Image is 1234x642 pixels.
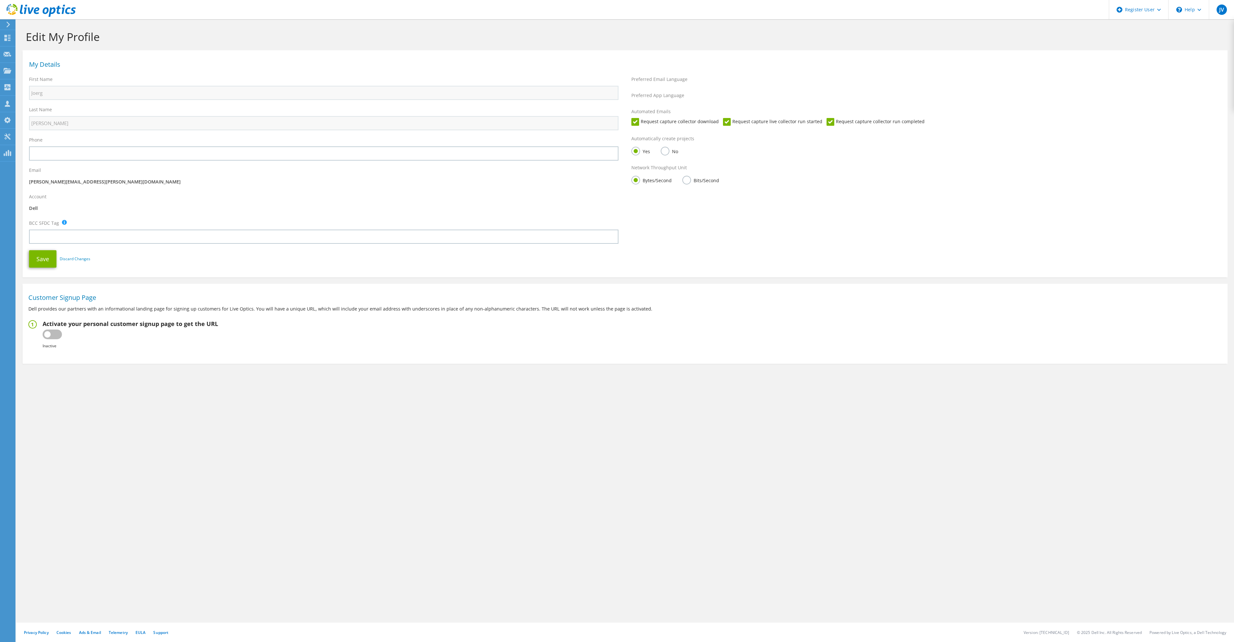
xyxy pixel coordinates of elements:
label: BCC SFDC Tag [29,220,59,226]
label: Request capture collector run completed [827,118,925,126]
a: EULA [135,630,145,635]
svg: \n [1176,7,1182,13]
label: Bytes/Second [631,176,672,184]
a: Cookies [56,630,71,635]
label: First Name [29,76,53,83]
label: Preferred App Language [631,92,684,99]
p: Dell [29,205,618,212]
li: Powered by Live Optics, a Dell Technology [1149,630,1226,635]
a: Support [153,630,168,635]
span: JV [1217,5,1227,15]
label: Network Throughput Unit [631,164,687,171]
label: Automatically create projects [631,135,694,142]
h1: My Details [29,61,1218,68]
label: Automated Emails [631,108,671,115]
label: Yes [631,147,650,155]
button: Save [29,250,56,268]
h1: Edit My Profile [26,30,1221,44]
li: Version: [TECHNICAL_ID] [1024,630,1069,635]
h1: Customer Signup Page [28,294,1219,301]
a: Telemetry [109,630,128,635]
label: Email [29,167,41,173]
p: [PERSON_NAME][EMAIL_ADDRESS][PERSON_NAME][DOMAIN_NAME] [29,178,618,185]
label: Preferred Email Language [631,76,687,83]
label: Bits/Second [682,176,719,184]
h2: Activate your personal customer signup page to get the URL [43,320,218,327]
label: Request capture live collector run started [723,118,822,126]
a: Discard Changes [60,255,90,262]
label: Phone [29,137,43,143]
a: Privacy Policy [24,630,49,635]
li: © 2025 Dell Inc. All Rights Reserved [1077,630,1142,635]
label: No [661,147,678,155]
label: Request capture collector download [631,118,719,126]
p: Dell provides our partners with an informational landing page for signing up customers for Live O... [28,305,1222,312]
label: Last Name [29,106,52,113]
a: Ads & Email [79,630,101,635]
b: Inactive [43,343,56,349]
label: Account [29,193,46,200]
